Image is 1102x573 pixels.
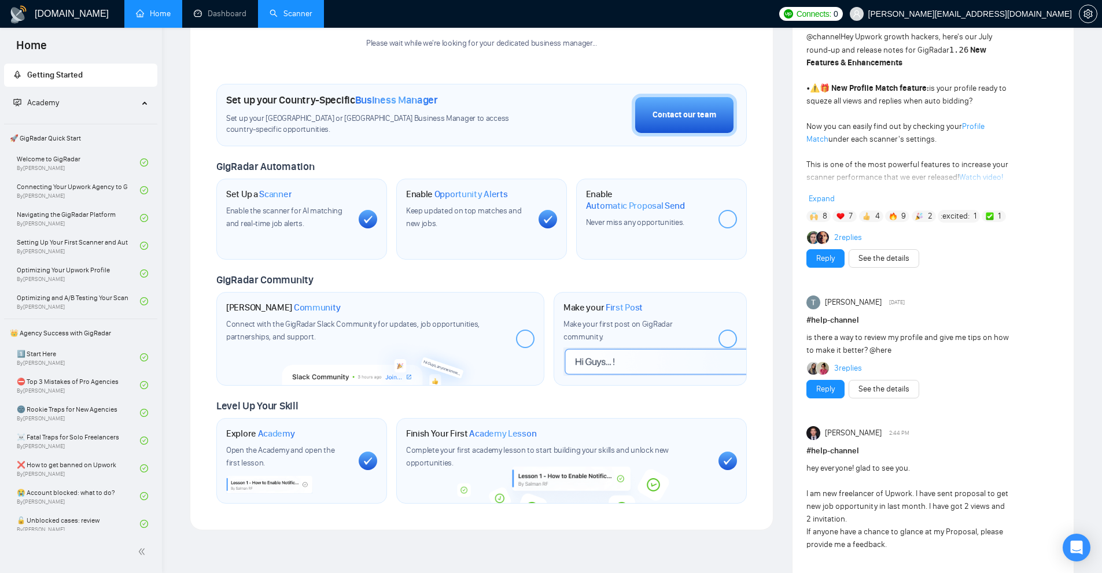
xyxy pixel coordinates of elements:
a: ⛔ Top 3 Mistakes of Pro AgenciesBy[PERSON_NAME] [17,372,140,398]
span: rocket [13,71,21,79]
span: check-circle [140,437,148,445]
a: searchScanner [270,9,312,19]
img: Mariia Heshka [807,362,820,375]
span: setting [1079,9,1097,19]
img: Juan Peredo [806,426,820,440]
div: Please wait while we're looking for your dedicated business manager... [359,38,604,49]
img: ❤️ [836,212,845,220]
a: 3replies [834,363,862,374]
button: setting [1079,5,1097,23]
img: Taylor Allen [806,295,820,309]
span: user [853,10,861,18]
button: See the details [849,380,919,398]
a: Profile Match [806,121,985,144]
span: Academy [258,428,295,439]
span: Open the Academy and open the first lesson. [226,445,334,468]
span: ⚠️ [810,83,820,93]
li: Getting Started [4,64,157,87]
img: slackcommunity-bg.png [282,338,478,385]
span: 2 [928,210,933,222]
span: 9 [901,210,906,222]
span: check-circle [140,353,148,361]
span: check-circle [140,492,148,500]
span: Home [7,37,56,61]
button: Contact our team [632,94,737,136]
a: See the details [858,252,909,265]
div: Contact our team [653,109,716,121]
span: 8 [823,210,827,222]
h1: Enable [406,188,508,200]
h1: Enable [586,188,709,211]
span: check-circle [140,409,148,417]
span: Academy [27,98,59,108]
a: Optimizing and A/B Testing Your Scanner for Better ResultsBy[PERSON_NAME] [17,289,140,314]
span: Set up your [GEOGRAPHIC_DATA] or [GEOGRAPHIC_DATA] Business Manager to access country-specific op... [226,113,533,135]
span: check-circle [140,520,148,528]
span: Level Up Your Skill [216,400,298,412]
span: Connects: [797,8,831,20]
span: check-circle [140,381,148,389]
span: 1 [998,210,1001,222]
span: [PERSON_NAME] [825,427,882,439]
span: 4 [875,210,880,222]
span: GigRadar Automation [216,160,314,173]
code: 1.26 [949,45,969,54]
strong: New Profile Match feature: [831,83,929,93]
div: Open Intercom Messenger [1063,534,1090,561]
a: Reply [816,252,835,265]
span: Scanner [259,188,292,200]
span: GigRadar Community [216,273,314,286]
img: Alex B [807,231,820,244]
h1: Set Up a [226,188,292,200]
img: 🔥 [889,212,897,220]
a: 🌚 Rookie Traps for New AgenciesBy[PERSON_NAME] [17,400,140,426]
span: check-circle [140,242,148,250]
a: ❌ How to get banned on UpworkBy[PERSON_NAME] [17,456,140,481]
span: @channel [806,32,841,42]
a: Navigating the GigRadar PlatformBy[PERSON_NAME] [17,205,140,231]
span: check-circle [140,464,148,472]
h1: Set up your Country-Specific [226,94,438,106]
span: 1 [974,210,976,222]
a: See the details [858,383,909,395]
span: [PERSON_NAME] [825,296,882,309]
h1: Make your [563,302,643,313]
span: 0 [834,8,838,20]
span: Automatic Proposal Send [586,200,685,212]
span: Keep updated on top matches and new jobs. [406,206,522,228]
img: 🙌 [810,212,818,220]
span: Enable the scanner for AI matching and real-time job alerts. [226,206,342,228]
a: ☠️ Fatal Traps for Solo FreelancersBy[PERSON_NAME] [17,428,140,453]
span: check-circle [140,297,148,305]
a: Optimizing Your Upwork ProfileBy[PERSON_NAME] [17,261,140,286]
button: Reply [806,249,845,268]
span: check-circle [140,186,148,194]
span: 👑 Agency Success with GigRadar [5,321,156,345]
span: check-circle [140,214,148,222]
img: Taylor Allen [816,362,829,375]
span: Academy Lesson [469,428,536,439]
a: dashboardDashboard [194,9,246,19]
span: Complete your first academy lesson to start building your skills and unlock new opportunities. [406,445,669,468]
span: Opportunity Alerts [434,188,508,200]
img: 👍 [863,212,871,220]
span: Never miss any opportunities. [586,217,684,227]
a: 😭 Account blocked: what to do?By[PERSON_NAME] [17,483,140,509]
span: 7 [849,210,853,222]
a: Connecting Your Upwork Agency to GigRadarBy[PERSON_NAME] [17,178,140,203]
a: 1️⃣ Start HereBy[PERSON_NAME] [17,345,140,370]
span: First Post [606,302,643,313]
a: Welcome to GigRadarBy[PERSON_NAME] [17,150,140,175]
span: Expand [809,194,835,204]
span: [DATE] [889,297,905,308]
span: check-circle [140,158,148,167]
button: Reply [806,380,845,398]
span: Connect with the GigRadar Slack Community for updates, job opportunities, partnerships, and support. [226,319,480,342]
span: double-left [138,546,149,557]
h1: # help-channel [806,445,1060,457]
a: Watch video! [959,172,1003,182]
a: Setting Up Your First Scanner and Auto-BidderBy[PERSON_NAME] [17,233,140,258]
span: fund-projection-screen [13,98,21,106]
div: is there a way to review my profile and give me tips on how to make it better? @here [806,331,1009,357]
button: See the details [849,249,919,268]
